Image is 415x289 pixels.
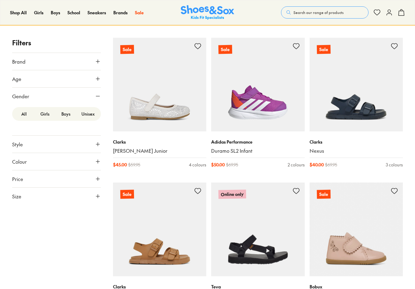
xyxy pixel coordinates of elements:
[113,9,128,16] a: Brands
[34,9,43,16] a: Girls
[211,38,305,131] a: Sale
[386,162,403,168] div: 3 colours
[120,45,134,54] p: Sale
[310,38,403,131] a: Sale
[12,136,101,153] button: Style
[12,53,101,70] button: Brand
[12,158,27,165] span: Colour
[34,9,43,16] span: Girls
[10,9,27,16] a: Shop All
[113,162,127,168] span: $ 45.00
[317,190,330,199] p: Sale
[10,9,27,16] span: Shop All
[189,162,206,168] div: 4 colours
[12,70,101,87] button: Age
[12,170,101,187] button: Price
[135,9,144,16] span: Sale
[120,190,134,199] p: Sale
[281,6,369,19] button: Search our range of products
[67,9,80,16] a: School
[128,162,140,168] span: $ 59.95
[211,148,305,154] a: Duramo SL2 Infant
[12,92,29,100] span: Gender
[12,188,101,205] button: Size
[34,108,55,120] label: Girls
[51,9,60,16] span: Boys
[87,9,106,16] span: Sneakers
[12,75,21,82] span: Age
[310,139,403,145] p: Clarks
[12,175,23,183] span: Price
[55,108,76,120] label: Boys
[77,108,100,120] label: Unisex
[325,162,337,168] span: $ 69.95
[310,148,403,154] a: Nexus
[12,38,101,48] p: Filters
[317,45,330,54] p: Sale
[218,45,232,54] p: Sale
[211,183,305,276] a: Online only
[113,9,128,16] span: Brands
[113,139,207,145] p: Clarks
[211,139,305,145] p: Adidas Performance
[113,38,207,131] a: Sale
[12,58,26,65] span: Brand
[288,162,305,168] div: 2 colours
[181,5,234,20] img: SNS_Logo_Responsive.svg
[87,9,106,16] a: Sneakers
[218,190,246,199] p: Online only
[226,162,238,168] span: $ 69.95
[181,5,234,20] a: Shoes & Sox
[12,88,101,105] button: Gender
[293,10,344,15] span: Search our range of products
[135,9,144,16] a: Sale
[51,9,60,16] a: Boys
[67,9,80,16] span: School
[12,153,101,170] button: Colour
[310,162,324,168] span: $ 40.00
[113,148,207,154] a: [PERSON_NAME] Junior
[12,193,21,200] span: Size
[113,183,207,276] a: Sale
[12,141,23,148] span: Style
[310,183,403,276] a: Sale
[13,108,34,120] label: All
[211,162,225,168] span: $ 50.00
